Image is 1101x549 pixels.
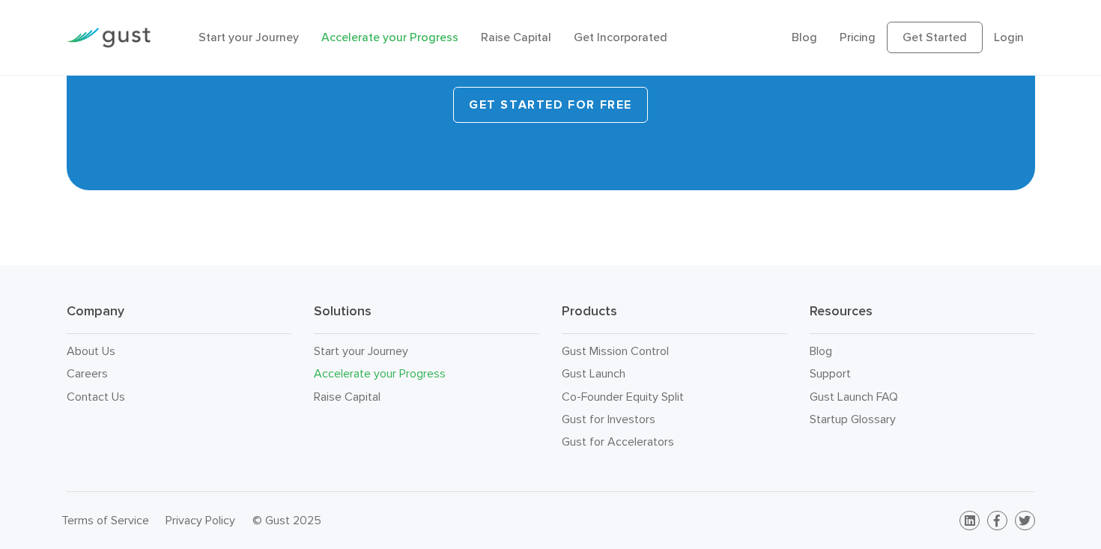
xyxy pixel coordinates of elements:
[810,412,896,426] a: Startup Glossary
[792,30,817,44] a: Blog
[314,303,539,334] h3: Solutions
[562,434,674,449] a: Gust for Accelerators
[887,22,983,53] a: Get Started
[481,30,551,44] a: Raise Capital
[994,30,1024,44] a: Login
[67,28,151,48] img: Gust Logo
[67,389,125,404] a: Contact Us
[810,344,832,358] a: Blog
[562,344,669,358] a: Gust Mission Control
[198,30,299,44] a: Start your Journey
[810,389,898,404] a: Gust Launch FAQ
[453,87,648,123] a: Get started for free
[61,513,149,527] a: Terms of Service
[67,303,292,334] h3: Company
[166,513,235,527] a: Privacy Policy
[321,30,458,44] a: Accelerate your Progress
[314,344,408,358] a: Start your Journey
[252,510,540,531] div: © Gust 2025
[574,30,667,44] a: Get Incorporated
[810,303,1035,334] h3: Resources
[810,366,851,380] a: Support
[67,344,115,358] a: About Us
[562,412,655,426] a: Gust for Investors
[562,303,787,334] h3: Products
[562,366,625,380] a: Gust Launch
[314,389,380,404] a: Raise Capital
[67,366,108,380] a: Careers
[562,389,684,404] a: Co-Founder Equity Split
[314,366,446,380] a: Accelerate your Progress
[840,30,876,44] a: Pricing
